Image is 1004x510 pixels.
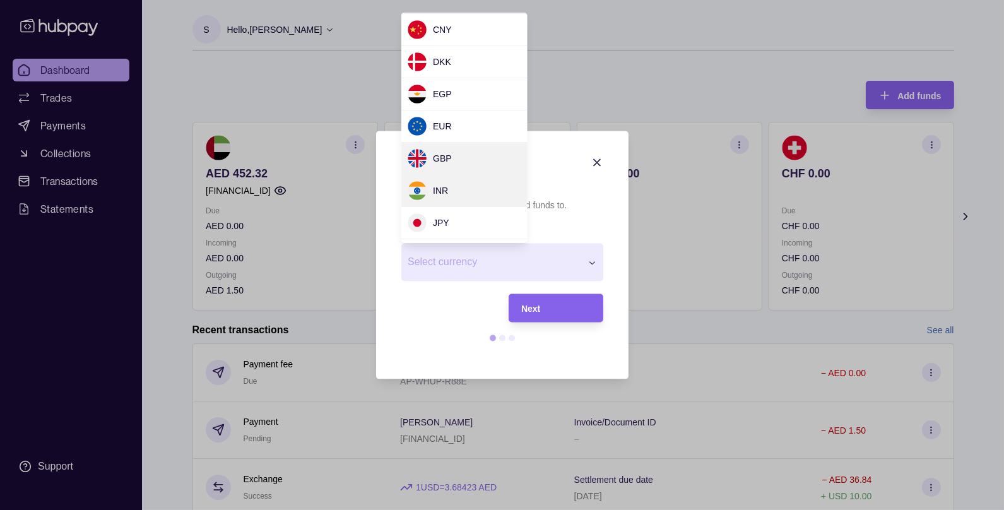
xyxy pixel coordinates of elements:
img: dk [408,52,427,71]
span: CNY [433,25,452,35]
span: EUR [433,121,452,131]
img: gb [408,149,427,168]
img: cn [408,20,427,39]
span: INR [433,186,448,196]
span: DKK [433,57,451,67]
img: eu [408,117,427,136]
img: eg [408,85,427,104]
span: JPY [433,218,449,228]
img: jp [408,213,427,232]
img: in [408,181,427,200]
span: EGP [433,89,452,99]
span: GBP [433,153,452,163]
